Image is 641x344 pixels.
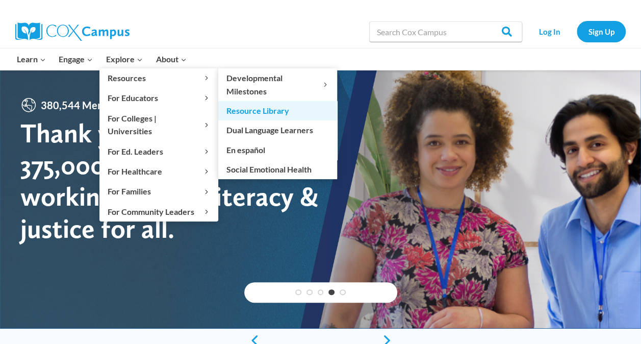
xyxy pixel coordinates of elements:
[10,48,193,70] nav: Primary Navigation
[99,108,218,141] button: Child menu of For Colleges | Universities
[218,120,337,140] a: Dual Language Learners
[99,202,218,221] button: Child menu of For Community Leaders
[10,48,53,70] button: Child menu of Learn
[527,21,572,42] a: Log In
[218,160,337,179] a: Social Emotional Health
[53,48,100,70] button: Child menu of Engage
[99,182,218,201] button: Child menu of For Families
[15,22,130,41] img: Cox Campus
[99,48,149,70] button: Child menu of Explore
[527,21,626,42] nav: Secondary Navigation
[218,140,337,159] a: En español
[37,97,130,113] span: 380,544 Members
[99,162,218,181] button: Child menu of For Healthcare
[218,101,337,120] a: Resource Library
[369,21,522,42] input: Search Cox Campus
[149,48,193,70] button: Child menu of About
[218,68,337,101] button: Child menu of Developmental Milestones
[99,88,218,108] button: Child menu of For Educators
[99,68,218,88] button: Child menu of Resources
[20,117,320,245] div: Thank you to our 375,000+ members working toward literacy & justice for all.
[99,141,218,161] button: Child menu of For Ed. Leaders
[577,21,626,42] a: Sign Up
